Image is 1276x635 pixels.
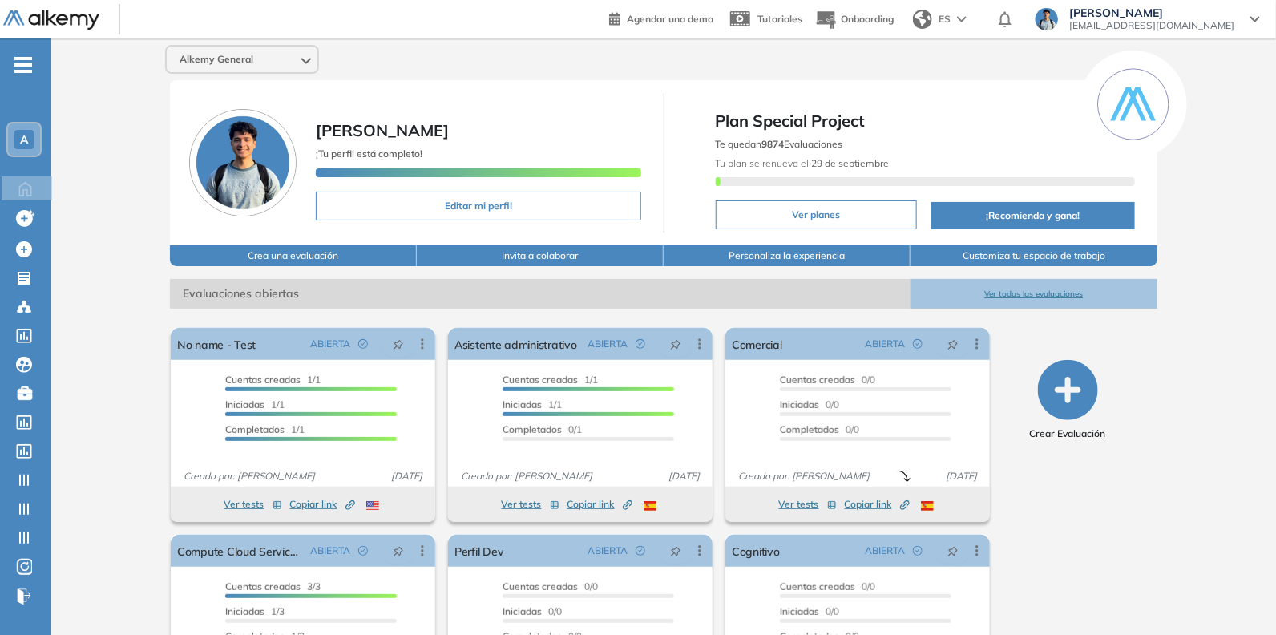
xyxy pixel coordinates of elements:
button: Crea una evaluación [170,245,417,266]
span: Cuentas creadas [503,580,578,593]
span: 1/3 [225,605,285,617]
span: check-circle [636,339,645,349]
span: Creado por: [PERSON_NAME] [177,469,321,483]
button: Copiar link [290,495,355,514]
button: Ver todas las evaluaciones [911,279,1157,309]
span: Agendar una demo [627,13,713,25]
b: 29 de septiembre [810,157,890,169]
span: ES [939,12,951,26]
a: Perfil Dev [454,535,503,567]
span: Iniciadas [225,605,264,617]
span: Creado por: [PERSON_NAME] [454,469,599,483]
img: USA [366,501,379,511]
a: No name - Test [177,328,256,360]
button: pushpin [658,538,693,564]
img: ESP [644,501,656,511]
span: Iniciadas [503,605,542,617]
span: 0/0 [780,374,875,386]
span: 0/1 [503,423,582,435]
img: Foto de perfil [189,109,297,216]
iframe: Chat Widget [988,450,1276,635]
span: ABIERTA [588,337,628,351]
span: Creado por: [PERSON_NAME] [732,469,876,483]
i: - [14,63,32,67]
button: pushpin [935,538,971,564]
span: check-circle [913,339,923,349]
span: Cuentas creadas [225,374,301,386]
span: pushpin [947,338,959,350]
span: 1/1 [225,374,321,386]
span: [DATE] [939,469,983,483]
span: Iniciadas [225,398,264,411]
span: A [20,133,28,146]
span: Completados [503,423,562,435]
button: Ver planes [716,200,917,229]
span: 1/1 [503,374,598,386]
span: 0/0 [780,398,839,411]
span: Alkemy General [180,53,253,66]
span: pushpin [670,338,681,350]
button: Ver tests [502,495,559,514]
span: 1/1 [503,398,562,411]
button: pushpin [381,538,416,564]
span: check-circle [913,546,923,556]
span: Iniciadas [780,398,819,411]
button: Personaliza la experiencia [664,245,911,266]
span: Copiar link [290,497,355,512]
span: 0/0 [503,605,562,617]
span: check-circle [358,339,368,349]
span: [EMAIL_ADDRESS][DOMAIN_NAME] [1069,19,1234,32]
span: Tu plan se renueva el [716,157,890,169]
span: Iniciadas [503,398,542,411]
button: pushpin [935,331,971,357]
span: 0/0 [780,580,875,593]
span: Evaluaciones abiertas [170,279,911,309]
button: Customiza tu espacio de trabajo [911,245,1157,266]
span: [DATE] [662,469,706,483]
span: check-circle [636,546,645,556]
span: [PERSON_NAME] [1069,6,1234,19]
a: Compute Cloud Services - Test Farid [177,535,304,567]
span: pushpin [393,338,404,350]
span: 0/0 [780,605,839,617]
span: [PERSON_NAME] [316,120,449,140]
img: Logo [3,10,99,30]
b: 9874 [762,138,785,150]
a: Cognitivo [732,535,780,567]
a: Agendar una demo [609,8,713,27]
button: pushpin [658,331,693,357]
span: pushpin [670,544,681,557]
img: arrow [957,16,967,22]
button: ¡Recomienda y gana! [931,202,1135,229]
span: [DATE] [385,469,429,483]
img: world [913,10,932,29]
span: Crear Evaluación [1030,427,1106,441]
span: 0/0 [503,580,598,593]
div: Widget de chat [988,450,1276,635]
span: Cuentas creadas [780,374,855,386]
span: ABIERTA [310,544,350,558]
span: Cuentas creadas [503,374,578,386]
span: Te quedan Evaluaciones [716,138,843,150]
button: pushpin [381,331,416,357]
span: ABIERTA [865,337,905,351]
img: ESP [921,501,934,511]
button: Crear Evaluación [1030,360,1106,441]
span: Copiar link [567,497,632,512]
button: Copiar link [845,495,910,514]
span: check-circle [358,546,368,556]
span: ¡Tu perfil está completo! [316,148,422,160]
button: Editar mi perfil [316,192,641,220]
span: Copiar link [845,497,910,512]
span: Completados [780,423,839,435]
span: Plan Special Project [716,109,1136,133]
span: 1/1 [225,423,305,435]
span: Completados [225,423,285,435]
button: Invita a colaborar [417,245,664,266]
span: ABIERTA [865,544,905,558]
span: 3/3 [225,580,321,593]
span: ABIERTA [310,337,350,351]
span: 1/1 [225,398,285,411]
button: Onboarding [815,2,894,37]
span: ABIERTA [588,544,628,558]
